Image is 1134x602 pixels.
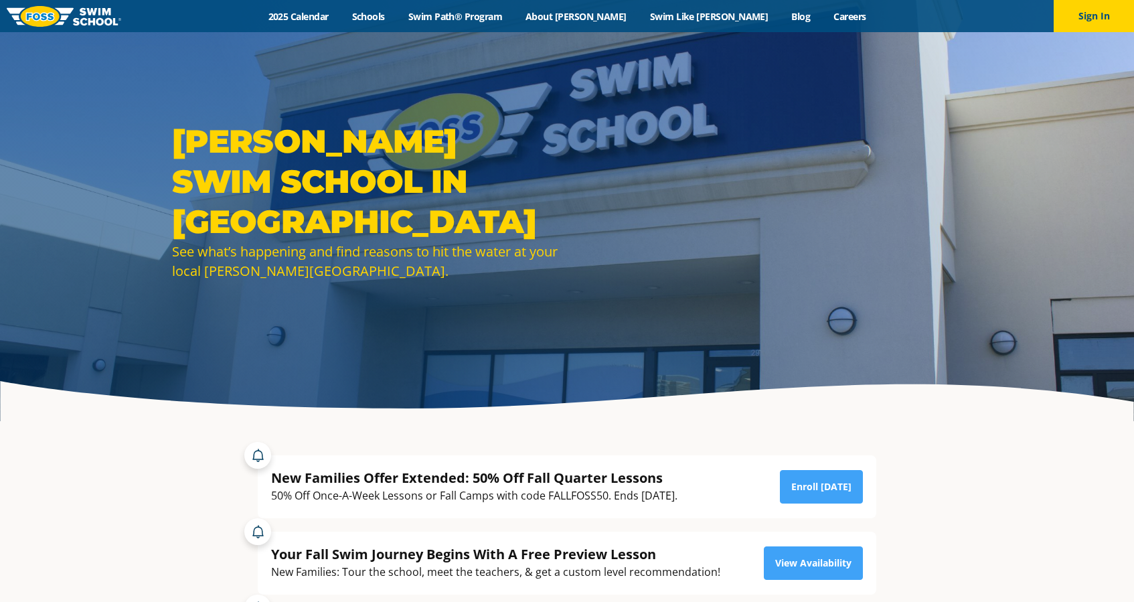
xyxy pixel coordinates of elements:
[340,10,396,23] a: Schools
[764,546,863,580] a: View Availability
[780,10,822,23] a: Blog
[271,545,720,563] div: Your Fall Swim Journey Begins With A Free Preview Lesson
[271,469,677,487] div: New Families Offer Extended: 50% Off Fall Quarter Lessons
[822,10,878,23] a: Careers
[7,6,121,27] img: FOSS Swim School Logo
[256,10,340,23] a: 2025 Calendar
[396,10,513,23] a: Swim Path® Program
[514,10,639,23] a: About [PERSON_NAME]
[271,563,720,581] div: New Families: Tour the school, meet the teachers, & get a custom level recommendation!
[638,10,780,23] a: Swim Like [PERSON_NAME]
[172,121,560,242] h1: [PERSON_NAME] Swim School in [GEOGRAPHIC_DATA]
[271,487,677,505] div: 50% Off Once-A-Week Lessons or Fall Camps with code FALLFOSS50. Ends [DATE].
[172,242,560,281] div: See what’s happening and find reasons to hit the water at your local [PERSON_NAME][GEOGRAPHIC_DATA].
[780,470,863,504] a: Enroll [DATE]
